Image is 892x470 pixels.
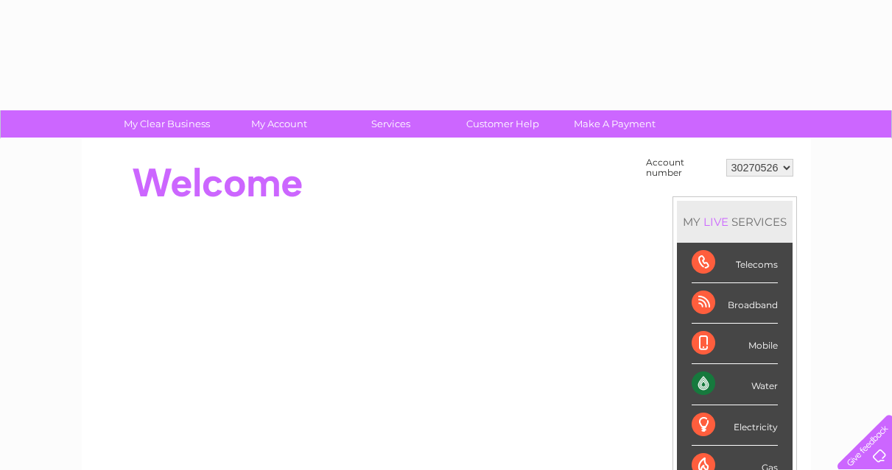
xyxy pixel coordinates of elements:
div: Broadband [692,283,778,324]
a: Customer Help [442,110,563,138]
div: Water [692,364,778,405]
div: Electricity [692,405,778,446]
div: Telecoms [692,243,778,283]
a: My Account [218,110,340,138]
div: MY SERVICES [677,201,793,243]
td: Account number [642,154,723,182]
div: LIVE [700,215,731,229]
a: Services [330,110,452,138]
a: Make A Payment [554,110,675,138]
div: Mobile [692,324,778,364]
a: My Clear Business [106,110,228,138]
